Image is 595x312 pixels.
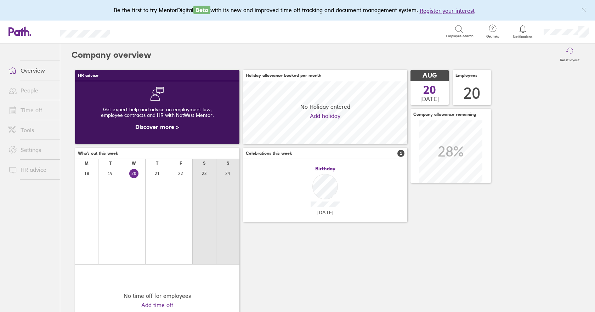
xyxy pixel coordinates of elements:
span: 1 [397,150,404,157]
a: HR advice [3,163,60,177]
div: 20 [463,84,480,102]
div: No time off for employees [124,293,191,299]
a: Settings [3,143,60,157]
span: Who's out this week [78,151,118,156]
div: Be the first to try MentorDigital with its new and improved time off tracking and document manage... [114,6,482,15]
div: T [109,161,112,166]
a: Add time off [141,302,173,308]
a: Time off [3,103,60,117]
a: People [3,83,60,97]
a: Tools [3,123,60,137]
a: Add holiday [310,113,340,119]
div: Search [129,28,147,34]
span: AUG [423,72,437,79]
span: HR advice [78,73,98,78]
button: Reset layout [556,44,584,66]
span: Celebrations this week [246,151,292,156]
div: S [227,161,229,166]
span: [DATE] [317,210,333,215]
div: W [132,161,136,166]
span: Get help [481,34,504,39]
div: F [180,161,182,166]
a: Notifications [511,24,534,39]
span: Employee search [446,34,474,38]
a: Overview [3,63,60,78]
span: [DATE] [420,96,439,102]
span: No Holiday entered [300,103,350,110]
span: Beta [193,6,210,14]
label: Reset layout [556,56,584,62]
span: Notifications [511,35,534,39]
div: T [156,161,158,166]
div: M [85,161,89,166]
div: Get expert help and advice on employment law, employee contracts and HR with NatWest Mentor. [81,101,234,124]
span: Holiday allowance booked per month [246,73,321,78]
a: Discover more > [135,123,179,130]
span: Employees [455,73,477,78]
span: 20 [423,84,436,96]
h2: Company overview [72,44,151,66]
span: Company allowance remaining [413,112,476,117]
div: S [203,161,205,166]
span: Birthday [315,166,335,171]
button: Register your interest [420,6,475,15]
